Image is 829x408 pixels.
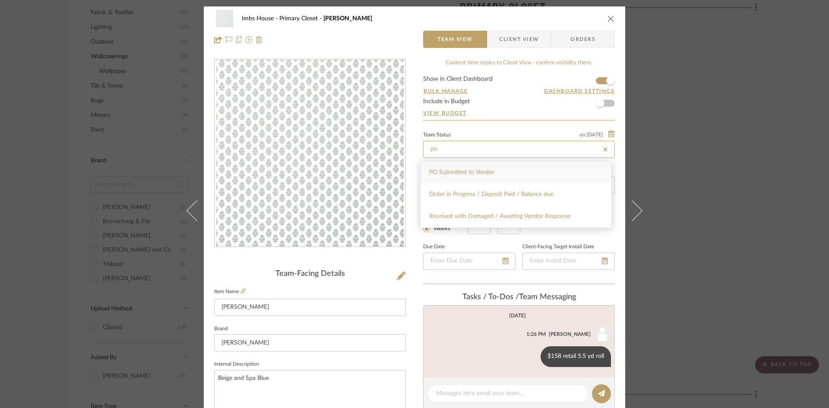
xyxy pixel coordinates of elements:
div: 1:26 PM [526,330,546,338]
span: on [579,132,585,137]
div: team Messaging [423,293,615,302]
button: close [607,15,615,22]
label: Client-Facing Target Install Date [522,245,594,249]
label: Brand [214,327,228,331]
span: PO Submitted to Vendor [429,169,494,175]
div: Team-Facing Details [214,269,406,279]
div: Content here copies to Client View - confirm visibility there. [423,59,615,67]
div: [PERSON_NAME] [549,330,591,338]
span: [PERSON_NAME] [323,16,372,22]
span: Imbs House [242,16,279,22]
span: Received with Damaged / Awaiting Vendor Response [429,213,570,219]
div: Team Status [423,133,451,137]
label: Due Date [423,245,445,249]
button: Dashboard Settings [544,87,615,95]
button: Bulk Manage [423,87,468,95]
input: Enter Due Date [423,253,516,270]
div: 0 [215,60,405,247]
img: a827a9f1-40fb-44aa-85be-4175e700f1de_436x436.jpg [216,60,404,247]
img: user_avatar.png [594,326,611,343]
label: Internal Description [214,362,259,367]
span: Orders [561,31,605,48]
span: Primary Closet [279,16,323,22]
input: Enter Brand [214,334,406,351]
span: [DATE] [585,132,604,138]
input: Type to Search… [423,141,615,158]
span: Tasks / To-Dos / [462,293,519,301]
a: View Budget [423,110,615,117]
img: a827a9f1-40fb-44aa-85be-4175e700f1de_48x40.jpg [214,10,235,27]
span: Client View [499,31,539,48]
div: [DATE] [509,313,526,319]
div: $158 retail 5.5 yd roll [541,346,611,367]
span: Team View [437,31,473,48]
label: Item Name [214,288,246,295]
span: Order in Progress / Deposit Paid / Balance due [429,191,554,197]
img: Remove from project [256,36,263,43]
input: Enter Item Name [214,299,406,316]
input: Enter Install Date [522,253,615,270]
